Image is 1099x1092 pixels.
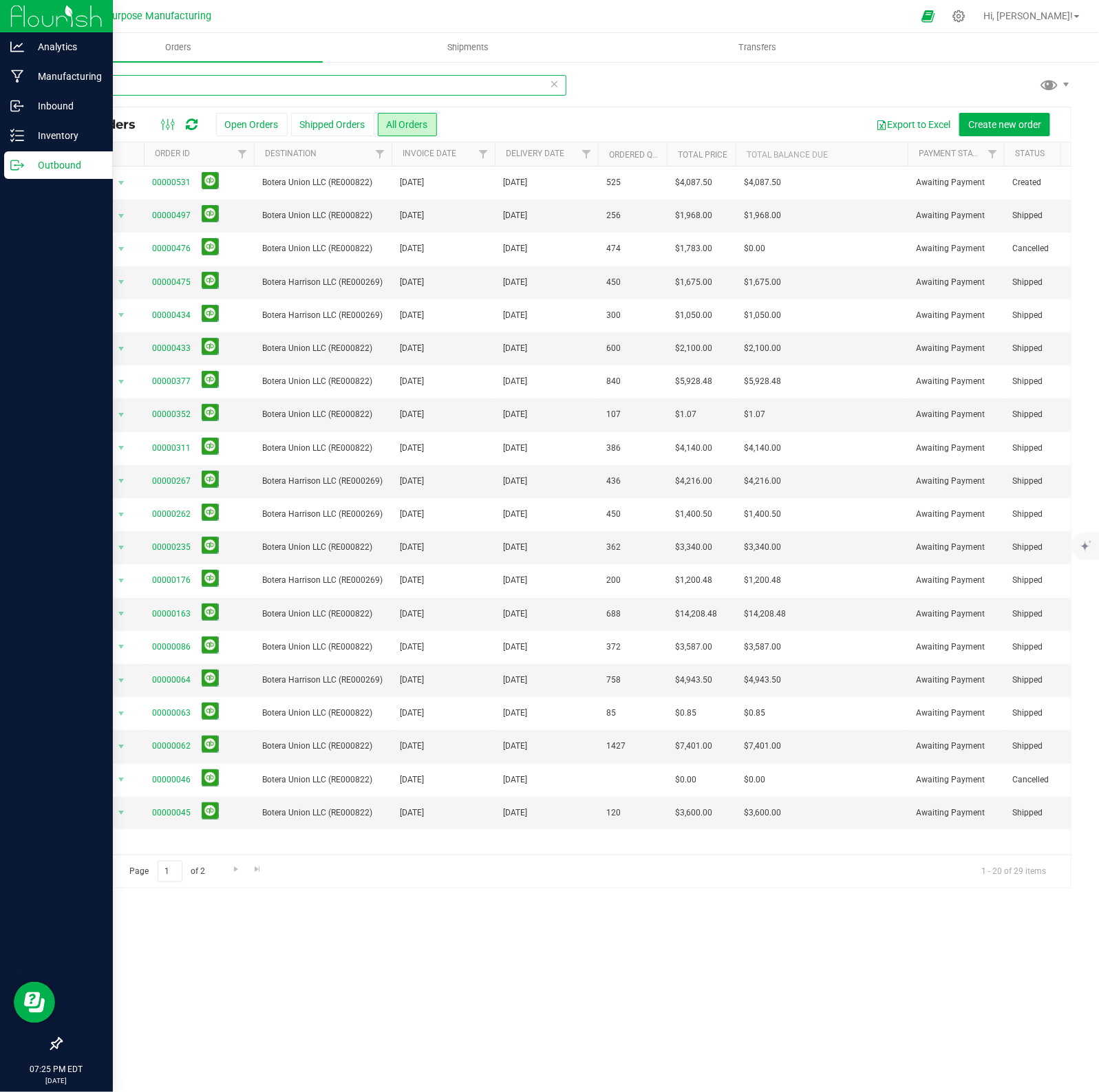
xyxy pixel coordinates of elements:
[113,770,130,789] span: select
[1012,574,1099,587] span: Shipped
[916,442,996,455] span: Awaiting Payment
[916,408,996,421] span: Awaiting Payment
[262,342,383,355] span: Botera Union LLC (RE000822)
[152,242,191,255] a: 00000476
[916,375,996,388] span: Awaiting Payment
[400,508,424,521] span: [DATE]
[609,150,662,160] a: Ordered qty
[400,574,424,587] span: [DATE]
[606,508,621,521] span: 450
[675,740,712,753] span: $7,401.00
[152,773,191,786] a: 00000046
[1012,375,1099,388] span: Shipped
[113,471,130,491] span: select
[400,442,424,455] span: [DATE]
[744,608,786,621] span: $14,208.48
[152,342,191,355] a: 00000433
[606,806,621,820] span: 120
[24,157,107,173] p: Outbound
[675,342,712,355] span: $2,100.00
[503,408,527,421] span: [DATE]
[675,574,712,587] span: $1,200.48
[1012,707,1099,720] span: Shipped
[916,475,996,488] span: Awaiting Payment
[503,342,527,355] span: [DATE]
[1012,806,1099,820] span: Shipped
[118,861,217,882] span: Page of 2
[744,408,765,421] span: $1.07
[369,142,392,166] a: Filter
[675,541,712,554] span: $3,340.00
[1012,176,1099,189] span: Created
[6,1075,107,1086] p: [DATE]
[262,674,383,687] span: Botera Harrison LLC (RE000269)
[400,641,424,654] span: [DATE]
[152,740,191,753] a: 00000062
[113,538,130,557] span: select
[1012,508,1099,521] span: Shipped
[1012,342,1099,355] span: Shipped
[152,176,191,189] a: 00000531
[262,608,383,621] span: Botera Union LLC (RE000822)
[916,541,996,554] span: Awaiting Payment
[916,608,996,621] span: Awaiting Payment
[744,209,781,222] span: $1,968.00
[262,707,383,720] span: Botera Union LLC (RE000822)
[916,508,996,521] span: Awaiting Payment
[675,773,696,786] span: $0.00
[262,806,383,820] span: Botera Union LLC (RE000822)
[916,242,996,255] span: Awaiting Payment
[10,158,24,172] inline-svg: Outbound
[1012,475,1099,488] span: Shipped
[400,176,424,189] span: [DATE]
[33,33,323,62] a: Orders
[262,176,383,189] span: Botera Union LLC (RE000822)
[744,773,765,786] span: $0.00
[503,475,527,488] span: [DATE]
[503,176,527,189] span: [DATE]
[736,142,908,167] th: Total Balance Due
[612,33,902,62] a: Transfers
[744,574,781,587] span: $1,200.48
[575,142,598,166] a: Filter
[675,608,717,621] span: $14,208.48
[606,176,621,189] span: 525
[503,574,527,587] span: [DATE]
[744,806,781,820] span: $3,600.00
[14,982,55,1023] iframe: Resource center
[400,209,424,222] span: [DATE]
[675,508,712,521] span: $1,400.50
[152,806,191,820] a: 00000045
[678,150,727,160] a: Total Price
[503,442,527,455] span: [DATE]
[248,861,268,879] a: Go to the last page
[400,475,424,488] span: [DATE]
[916,209,996,222] span: Awaiting Payment
[913,3,943,30] span: Open Ecommerce Menu
[262,475,383,488] span: Botera Harrison LLC (RE000269)
[675,309,712,322] span: $1,050.00
[1012,242,1099,255] span: Cancelled
[744,176,781,189] span: $4,087.50
[916,176,996,189] span: Awaiting Payment
[1012,541,1099,554] span: Shipped
[503,242,527,255] span: [DATE]
[403,149,456,158] a: Invoice Date
[744,508,781,521] span: $1,400.50
[916,740,996,753] span: Awaiting Payment
[216,113,288,136] button: Open Orders
[744,707,765,720] span: $0.85
[1012,276,1099,289] span: Shipped
[744,309,781,322] span: $1,050.00
[152,574,191,587] a: 00000176
[981,142,1004,166] a: Filter
[113,405,130,425] span: select
[152,375,191,388] a: 00000377
[1012,773,1099,786] span: Cancelled
[916,309,996,322] span: Awaiting Payment
[152,508,191,521] a: 00000262
[503,209,527,222] span: [DATE]
[720,41,795,54] span: Transfers
[113,571,130,590] span: select
[606,242,621,255] span: 474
